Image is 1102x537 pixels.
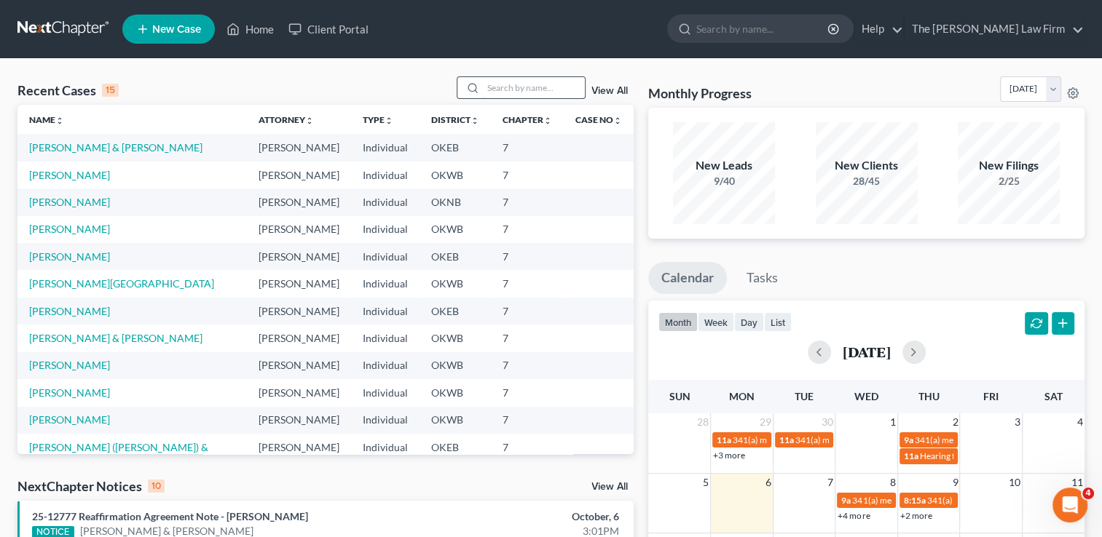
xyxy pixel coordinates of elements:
[503,114,552,125] a: Chapterunfold_more
[32,510,308,522] a: 25-12777 Reaffirmation Agreement Note - [PERSON_NAME]
[420,434,491,475] td: OKEB
[29,277,214,290] a: [PERSON_NAME][GEOGRAPHIC_DATA]
[795,434,936,445] span: 341(a) meeting for [PERSON_NAME]
[673,174,775,188] div: 9/40
[247,325,351,351] td: [PERSON_NAME]
[729,390,755,402] span: Mon
[854,390,878,402] span: Wed
[471,116,479,125] i: unfold_more
[1052,488,1087,522] iframe: Intercom live chat
[889,413,897,431] span: 1
[491,134,564,161] td: 7
[351,298,420,325] td: Individual
[673,157,775,174] div: New Leads
[543,116,552,125] i: unfold_more
[491,188,564,215] td: 7
[351,325,420,351] td: Individual
[696,15,830,42] input: Search by name...
[920,450,1034,461] span: Hearing for [PERSON_NAME]
[420,162,491,188] td: OKWB
[420,407,491,434] td: OKWB
[247,407,351,434] td: [PERSON_NAME]
[951,413,959,431] span: 2
[905,16,1084,42] a: The [PERSON_NAME] Law Firm
[247,216,351,243] td: [PERSON_NAME]
[351,379,420,406] td: Individual
[102,84,119,97] div: 15
[420,134,491,161] td: OKEB
[1007,474,1022,491] span: 10
[247,352,351,379] td: [PERSON_NAME]
[841,495,851,506] span: 9a
[854,16,903,42] a: Help
[219,16,281,42] a: Home
[717,434,731,445] span: 11a
[281,16,376,42] a: Client Portal
[816,157,918,174] div: New Clients
[904,495,926,506] span: 8:15a
[259,114,314,125] a: Attorneyunfold_more
[29,141,202,154] a: [PERSON_NAME] & [PERSON_NAME]
[889,474,897,491] span: 8
[351,134,420,161] td: Individual
[915,434,1055,445] span: 341(a) meeting for [PERSON_NAME]
[734,312,764,332] button: day
[591,482,628,492] a: View All
[1076,413,1085,431] span: 4
[385,116,393,125] i: unfold_more
[420,352,491,379] td: OKWB
[431,114,479,125] a: Districtunfold_more
[305,116,314,125] i: unfold_more
[363,114,393,125] a: Typeunfold_more
[658,312,698,332] button: month
[838,510,870,521] a: +4 more
[420,216,491,243] td: OKWB
[648,84,752,102] h3: Monthly Progress
[575,114,622,125] a: Case Nounfold_more
[648,262,727,294] a: Calendar
[29,305,110,317] a: [PERSON_NAME]
[433,509,619,524] div: October, 6
[491,298,564,325] td: 7
[795,390,814,402] span: Tue
[351,216,420,243] td: Individual
[420,325,491,351] td: OKWB
[420,243,491,270] td: OKEB
[491,243,564,270] td: 7
[247,134,351,161] td: [PERSON_NAME]
[852,495,1070,506] span: 341(a) meeting for [PERSON_NAME] & [PERSON_NAME]
[900,510,932,521] a: +2 more
[958,157,1060,174] div: New Filings
[29,332,202,344] a: [PERSON_NAME] & [PERSON_NAME]
[918,390,940,402] span: Thu
[420,270,491,297] td: OKWB
[148,480,165,493] div: 10
[420,188,491,215] td: OKNB
[983,390,999,402] span: Fri
[733,434,873,445] span: 341(a) meeting for [PERSON_NAME]
[351,243,420,270] td: Individual
[904,450,918,461] span: 11a
[701,474,710,491] span: 5
[1082,488,1094,499] span: 4
[152,24,201,35] span: New Case
[17,81,119,99] div: Recent Cases
[1070,474,1085,491] span: 11
[247,434,351,475] td: [PERSON_NAME]
[843,344,891,359] h2: [DATE]
[483,77,585,98] input: Search by name...
[351,352,420,379] td: Individual
[764,474,773,491] span: 6
[351,407,420,434] td: Individual
[247,270,351,297] td: [PERSON_NAME]
[247,188,351,215] td: [PERSON_NAME]
[713,450,745,461] a: +3 more
[17,477,165,495] div: NextChapter Notices
[758,413,773,431] span: 29
[247,243,351,270] td: [PERSON_NAME]
[491,434,564,475] td: 7
[29,441,208,468] a: [PERSON_NAME] ([PERSON_NAME]) & [PERSON_NAME]
[29,359,110,371] a: [PERSON_NAME]
[764,312,792,332] button: list
[669,390,690,402] span: Sun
